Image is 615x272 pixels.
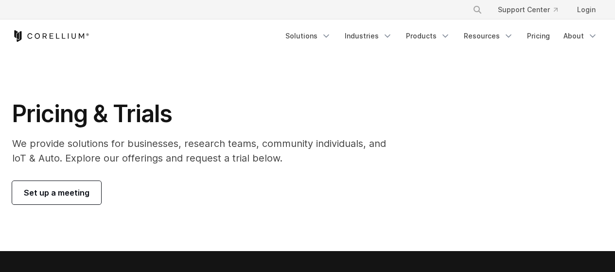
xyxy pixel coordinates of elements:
[280,27,603,45] div: Navigation Menu
[558,27,603,45] a: About
[24,187,89,199] span: Set up a meeting
[12,136,400,165] p: We provide solutions for businesses, research teams, community individuals, and IoT & Auto. Explo...
[458,27,519,45] a: Resources
[490,1,565,18] a: Support Center
[461,1,603,18] div: Navigation Menu
[339,27,398,45] a: Industries
[12,181,101,204] a: Set up a meeting
[400,27,456,45] a: Products
[12,99,400,128] h1: Pricing & Trials
[280,27,337,45] a: Solutions
[12,30,89,42] a: Corellium Home
[469,1,486,18] button: Search
[569,1,603,18] a: Login
[521,27,556,45] a: Pricing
